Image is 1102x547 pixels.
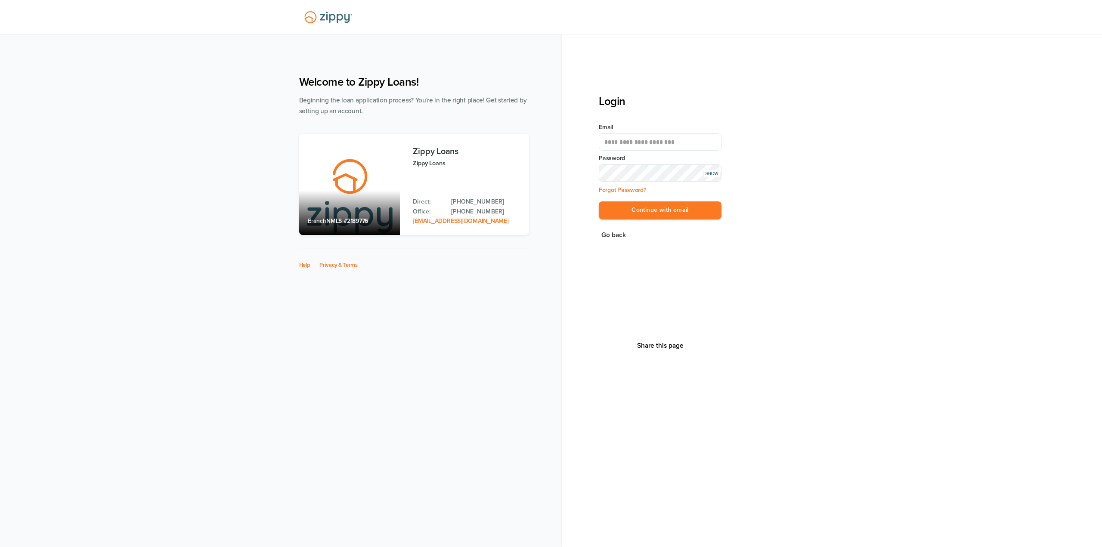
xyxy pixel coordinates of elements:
button: Go back [599,229,628,241]
div: SHOW [703,170,720,177]
a: Email Address: zippyguide@zippymh.com [413,217,508,225]
a: Office Phone: 512-975-2947 [451,207,520,216]
p: Zippy Loans [413,158,520,168]
h3: Zippy Loans [413,147,520,156]
a: Direct Phone: 512-975-2947 [451,197,520,207]
h3: Login [599,95,721,108]
button: Share This Page [635,341,686,350]
span: Branch [308,217,327,225]
img: Lender Logo [299,7,357,27]
label: Email [599,123,721,132]
a: Help [299,262,310,269]
p: Office: [413,207,443,216]
p: Direct: [413,197,443,207]
input: Input Password [599,164,721,182]
span: Beginning the loan application process? You're in the right place! Get started by setting up an a... [299,96,527,115]
label: Password [599,154,721,163]
a: Forgot Password? [599,186,646,194]
h1: Welcome to Zippy Loans! [299,75,529,89]
button: Continue with email [599,201,721,219]
span: NMLS #2189776 [326,217,368,225]
input: Email Address [599,133,721,151]
a: Privacy & Terms [319,262,358,269]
